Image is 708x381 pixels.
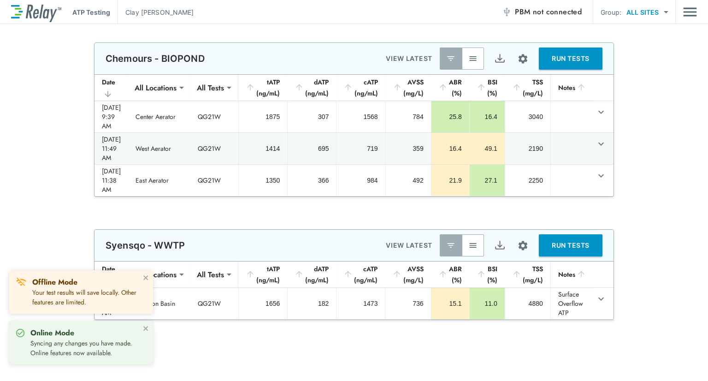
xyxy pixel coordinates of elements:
div: 366 [295,176,329,185]
div: All Tests [190,265,230,284]
td: Center Aerator [128,101,190,132]
div: All Locations [128,265,183,284]
div: dATP (ng/mL) [295,263,329,286]
div: 307 [295,112,329,121]
td: QG21W [190,101,238,132]
img: LuminUltra Relay [11,2,61,22]
p: Your test results will save locally. Other features are limited. [32,288,140,307]
div: 27.1 [477,176,497,185]
div: 15.1 [439,299,462,308]
p: Syensqo - WWTP [106,240,185,251]
button: Site setup [511,47,535,71]
div: BSI (%) [477,77,497,99]
div: tATP (ng/mL) [246,263,280,286]
div: AVSS (mg/L) [392,263,423,286]
p: VIEW LATEST [386,53,432,64]
div: 492 [393,176,424,185]
div: 16.4 [477,112,497,121]
button: expand row [593,136,609,152]
div: cATP (ng/mL) [343,77,378,99]
span: not connected [533,6,582,17]
button: Site setup [511,233,535,258]
button: Export [489,234,511,256]
div: 1350 [246,176,280,185]
img: Settings Icon [517,53,529,65]
div: Notes [558,269,586,280]
p: ATP Testing [72,7,110,17]
div: 359 [393,144,424,153]
div: AVSS (mg/L) [393,77,424,99]
div: TSS (mg/L) [512,263,543,286]
p: Syncing any changes you have made. Online features now available. [30,339,140,358]
th: Date [94,75,128,101]
div: 11.0 [477,299,497,308]
div: 784 [393,112,424,121]
td: QG21W [190,133,238,164]
div: 16.4 [439,144,462,153]
img: Online [16,328,25,338]
th: Date [94,262,128,288]
div: dATP (ng/mL) [295,77,329,99]
div: 1473 [344,299,378,308]
td: QG21W [190,288,238,319]
p: VIEW LATEST [386,240,432,251]
img: Drawer Icon [683,3,697,21]
div: 3040 [513,112,543,121]
div: 4880 [513,299,543,308]
div: 2250 [513,176,543,185]
strong: Online Mode [30,327,74,338]
div: [DATE] 9:39 AM [102,103,121,131]
button: RUN TESTS [539,48,602,70]
div: 2190 [513,144,543,153]
div: BSI (%) [477,263,497,286]
div: 49.1 [477,144,497,153]
span: PBM [515,6,582,18]
div: 182 [295,299,329,308]
button: close [143,325,149,332]
div: TSS (mg/L) [512,77,543,99]
img: Export Icon [494,240,506,251]
button: Export [489,48,511,70]
img: Latest [446,54,455,63]
div: ABR (%) [438,77,462,99]
div: All Tests [190,78,230,97]
img: View All [468,241,478,250]
div: 25.8 [439,112,462,121]
button: expand row [593,291,609,307]
div: 21.9 [439,176,462,185]
td: Aeration Basin [128,288,190,319]
div: [DATE] 11:49 AM [102,135,121,162]
div: tATP (ng/mL) [246,77,280,99]
div: 1568 [344,112,378,121]
div: cATP (ng/mL) [343,263,378,286]
table: sticky table [94,262,614,320]
button: close [143,274,149,281]
td: East Aerator [128,165,190,196]
img: Settings Icon [517,240,529,251]
button: PBM not connected [498,3,585,21]
p: Clay [PERSON_NAME] [125,7,194,17]
div: 719 [344,144,378,153]
strong: Offline Mode [32,277,77,287]
td: Surface Overflow ATP [550,288,593,319]
img: View All [468,54,478,63]
table: sticky table [94,75,614,196]
button: RUN TESTS [539,234,602,256]
td: West Aerator [128,133,190,164]
div: [DATE] 11:38 AM [102,167,121,194]
img: Latest [446,241,455,250]
div: 1656 [246,299,280,308]
div: 695 [295,144,329,153]
img: Export Icon [494,53,506,65]
div: Notes [558,82,586,93]
button: expand row [593,168,609,184]
p: Group: [601,7,621,17]
button: expand row [593,104,609,120]
img: Offline [16,277,27,288]
p: Chemours - BIOPOND [106,53,205,64]
div: 736 [393,299,423,308]
div: 1875 [246,112,280,121]
img: Offline Icon [502,7,511,17]
div: 984 [344,176,378,185]
div: All Locations [128,78,183,97]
